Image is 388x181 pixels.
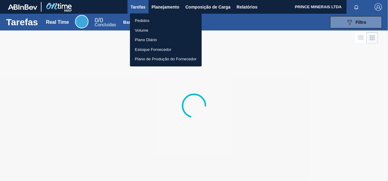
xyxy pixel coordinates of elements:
[130,54,202,64] a: Plano de Produção do Fornecedor
[130,45,202,55] a: Estoque Fornecedor
[130,26,202,35] a: Volume
[130,35,202,45] a: Plano Diário
[130,16,202,26] a: Pedidos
